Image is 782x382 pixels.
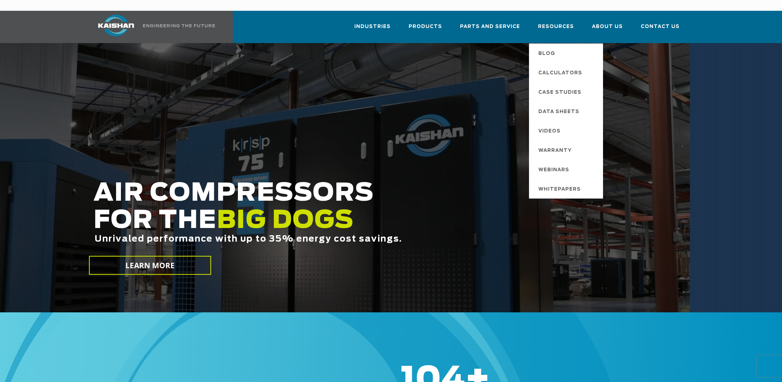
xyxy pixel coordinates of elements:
span: Parts and Service [460,23,520,31]
a: Parts and Service [460,17,520,42]
img: kaishan logo [89,15,143,36]
a: Case Studies [531,82,603,102]
a: Calculators [531,63,603,82]
a: Warranty [531,140,603,160]
span: Warranty [538,145,572,157]
span: Industries [354,23,391,31]
span: Unrivaled performance with up to 35% energy cost savings. [95,235,402,243]
a: Products [409,17,442,42]
span: BIG DOGS [217,209,354,233]
a: About Us [592,17,623,42]
h2: AIR COMPRESSORS FOR THE [93,180,588,266]
span: Videos [538,125,561,138]
span: Blog [538,48,555,60]
a: Blog [531,43,603,63]
a: Contact Us [641,17,680,42]
span: Resources [538,23,574,31]
a: LEARN MORE [89,256,211,275]
span: Contact Us [641,23,680,31]
span: About Us [592,23,623,31]
span: Calculators [538,67,582,79]
span: Whitepapers [538,183,581,196]
img: Engineering the future [143,24,215,27]
a: Kaishan USA [89,11,216,43]
span: Products [409,23,442,31]
span: Case Studies [538,87,581,99]
span: Data Sheets [538,106,579,118]
a: Resources [538,17,574,42]
a: Data Sheets [531,102,603,121]
a: Webinars [531,160,603,179]
a: Industries [354,17,391,42]
a: Videos [531,121,603,140]
span: Webinars [538,164,569,176]
span: LEARN MORE [125,260,175,271]
a: Whitepapers [531,179,603,199]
